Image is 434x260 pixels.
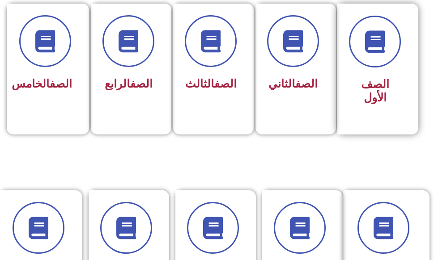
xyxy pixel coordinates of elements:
span: الثاني [268,77,318,90]
span: الصف الأول [361,78,389,104]
a: الصف [295,77,318,90]
a: الصف [50,77,72,90]
span: الخامس [12,77,72,90]
a: الصف [214,77,237,90]
span: الرابع [105,77,153,90]
a: الصف [130,77,153,90]
span: الثالث [185,77,237,90]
